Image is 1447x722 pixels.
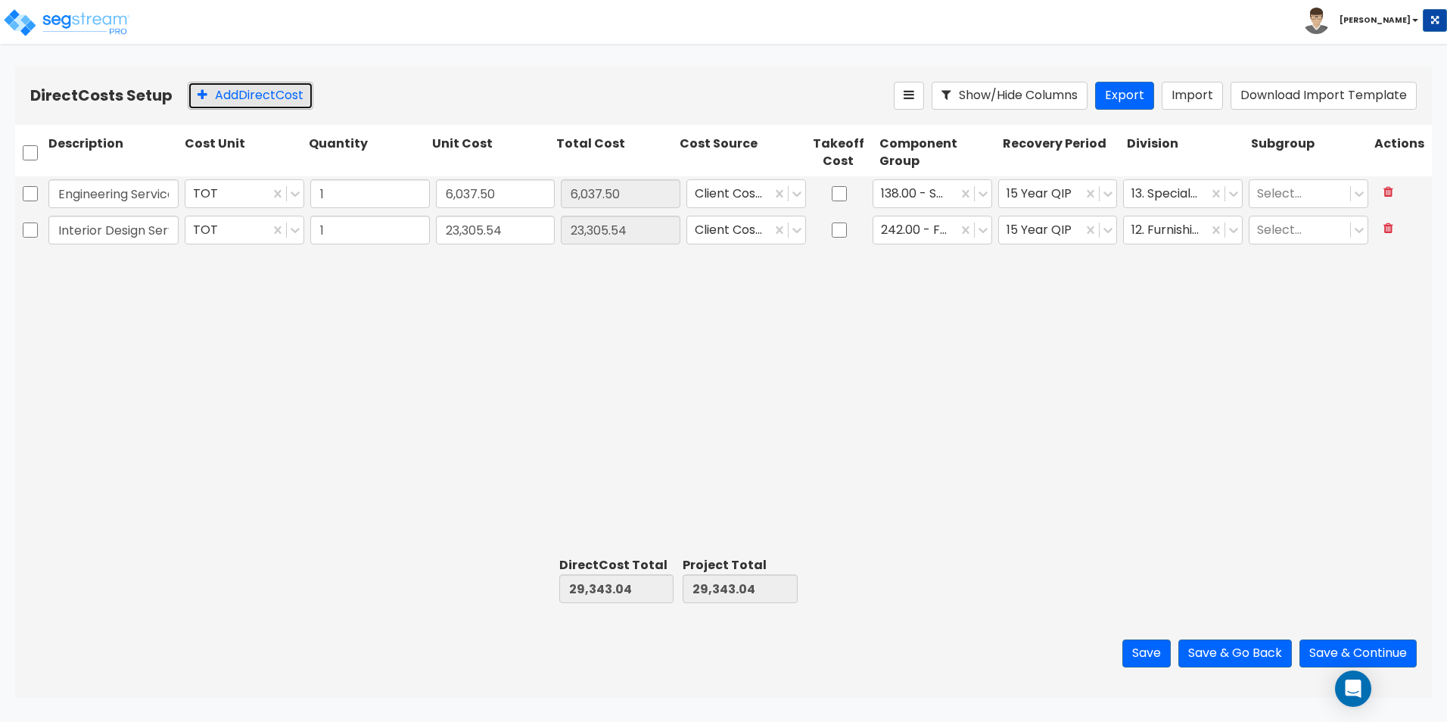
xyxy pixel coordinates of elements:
div: Actions [1371,132,1432,173]
div: 15 Year QIP [998,216,1118,244]
button: Download Import Template [1231,82,1417,110]
div: 12. Furnishings [1123,216,1243,244]
img: logo_pro_r.png [2,8,131,38]
img: avatar.png [1303,8,1330,34]
button: Delete Row [1374,216,1402,242]
div: 138.00 - SPECIAL CONSTRUCTION [873,179,992,208]
div: Cost Source [677,132,801,173]
div: 242.00 - FURNITURE, FIXTURES, & EQUIPMENT [873,216,992,244]
b: [PERSON_NAME] [1340,14,1411,26]
button: Delete Row [1374,179,1402,206]
div: Open Intercom Messenger [1335,671,1371,707]
div: Recovery Period [1000,132,1124,173]
button: Save & Continue [1299,640,1417,668]
div: TOT [185,179,304,208]
div: Division [1124,132,1248,173]
div: 15 Year QIP [998,179,1118,208]
div: Cost Unit [182,132,306,173]
div: TOT [185,216,304,244]
button: AddDirectCost [188,82,313,110]
div: Subgroup [1248,132,1372,173]
div: Project Total [683,557,798,574]
button: Export [1095,82,1154,110]
div: Component Group [876,132,1000,173]
div: Quantity [306,132,430,173]
button: Save & Go Back [1178,640,1292,668]
div: Client Cost - Expense [686,216,806,244]
div: Description [45,132,182,173]
button: Import [1162,82,1223,110]
button: Save [1122,640,1171,668]
div: Client Cost - Expense [686,179,806,208]
button: Reorder Items [894,82,924,110]
div: Direct Cost Total [559,557,674,574]
div: Total Cost [553,132,677,173]
div: Takeoff Cost [801,132,876,173]
b: Direct Costs Setup [30,85,173,106]
div: Unit Cost [429,132,553,173]
div: 13. Special Construction [1123,179,1243,208]
button: Show/Hide Columns [932,82,1088,110]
